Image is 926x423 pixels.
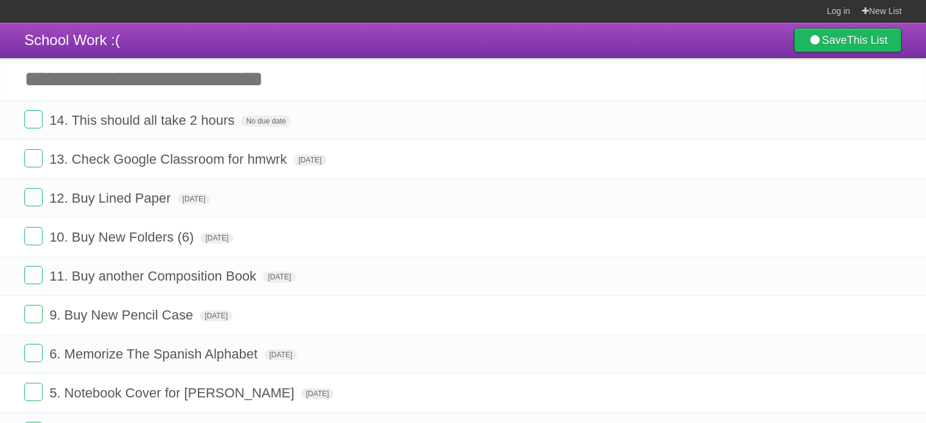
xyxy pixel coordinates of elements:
span: [DATE] [293,155,326,166]
span: [DATE] [264,349,297,360]
span: [DATE] [200,310,233,321]
span: School Work :( [24,32,120,48]
label: Done [24,383,43,401]
span: No due date [241,116,290,127]
span: [DATE] [301,388,334,399]
label: Done [24,110,43,128]
span: [DATE] [178,194,211,205]
span: 6. Memorize The Spanish Alphabet [49,346,261,362]
b: This List [847,34,888,46]
label: Done [24,266,43,284]
span: 13. Check Google Classroom for hmwrk [49,152,290,167]
label: Done [24,305,43,323]
label: Done [24,344,43,362]
span: 5. Notebook Cover for [PERSON_NAME] [49,385,297,400]
span: [DATE] [200,232,233,243]
span: 9. Buy New Pencil Case [49,307,196,323]
a: SaveThis List [794,28,902,52]
span: 10. Buy New Folders (6) [49,229,197,245]
label: Done [24,149,43,167]
span: 14. This should all take 2 hours [49,113,237,128]
span: 12. Buy Lined Paper [49,191,174,206]
span: [DATE] [263,271,296,282]
label: Done [24,188,43,206]
label: Done [24,227,43,245]
span: 11. Buy another Composition Book [49,268,259,284]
